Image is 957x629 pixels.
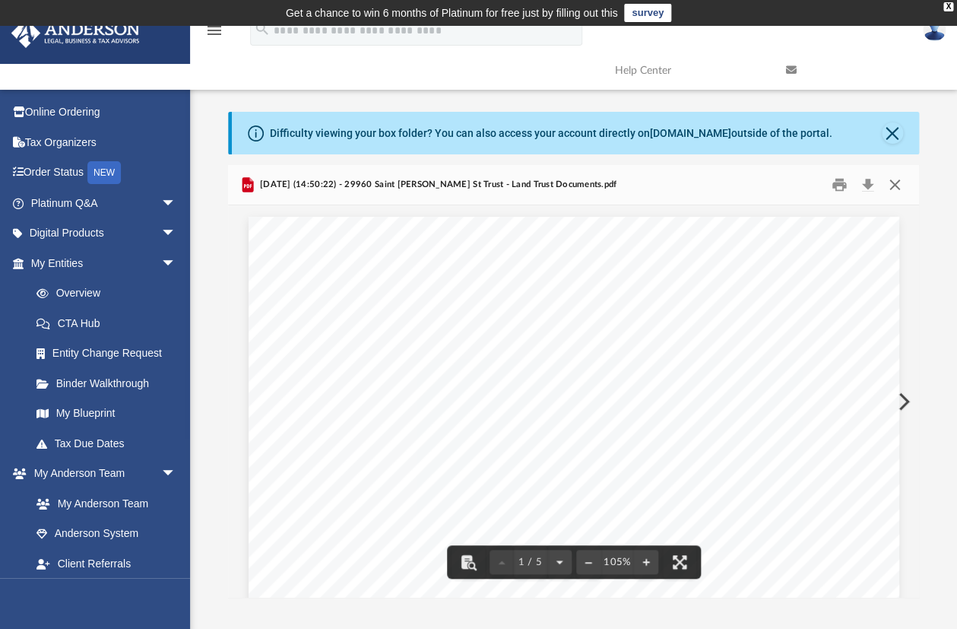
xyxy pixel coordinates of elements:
[854,173,882,197] button: Download
[882,122,903,144] button: Close
[21,488,184,519] a: My Anderson Team
[7,18,144,48] img: Anderson Advisors Platinum Portal
[576,545,601,579] button: Zoom out
[161,188,192,219] span: arrow_drop_down
[886,380,919,423] button: Next File
[21,368,199,399] a: Binder Walkthrough
[87,161,121,184] div: NEW
[943,2,953,11] div: close
[923,19,946,41] img: User Pic
[269,125,832,141] div: Difficulty viewing your box folder? You can also access your account directly on outside of the p...
[161,459,192,490] span: arrow_drop_down
[11,157,199,189] a: Order StatusNEW
[161,248,192,279] span: arrow_drop_down
[228,165,918,598] div: Preview
[547,545,572,579] button: Next page
[604,40,775,100] a: Help Center
[257,178,617,192] span: [DATE] (14:50:22) - 29960 Saint [PERSON_NAME] St Trust - Land Trust Documents.pdf
[21,548,192,579] a: Client Referrals
[205,21,223,40] i: menu
[11,248,199,278] a: My Entitiesarrow_drop_down
[286,4,618,22] div: Get a chance to win 6 months of Platinum for free just by filling out this
[514,558,547,567] span: 1 / 5
[452,545,485,579] button: Toggle findbar
[881,173,908,197] button: Close
[11,459,192,489] a: My Anderson Teamarrow_drop_down
[624,4,671,22] a: survey
[11,127,199,157] a: Tax Organizers
[11,218,199,249] a: Digital Productsarrow_drop_down
[649,127,730,139] a: [DOMAIN_NAME]
[824,173,854,197] button: Print
[161,218,192,249] span: arrow_drop_down
[21,338,199,369] a: Entity Change Request
[11,188,199,218] a: Platinum Q&Aarrow_drop_down
[21,278,199,309] a: Overview
[601,558,634,567] div: Current zoom level
[228,205,918,598] div: Document Viewer
[254,21,271,37] i: search
[21,519,192,549] a: Anderson System
[634,545,658,579] button: Zoom in
[21,308,199,338] a: CTA Hub
[514,545,547,579] button: 1 / 5
[11,97,199,128] a: Online Ordering
[228,205,918,598] div: File preview
[21,428,199,459] a: Tax Due Dates
[663,545,696,579] button: Enter fullscreen
[205,29,223,40] a: menu
[21,399,192,429] a: My Blueprint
